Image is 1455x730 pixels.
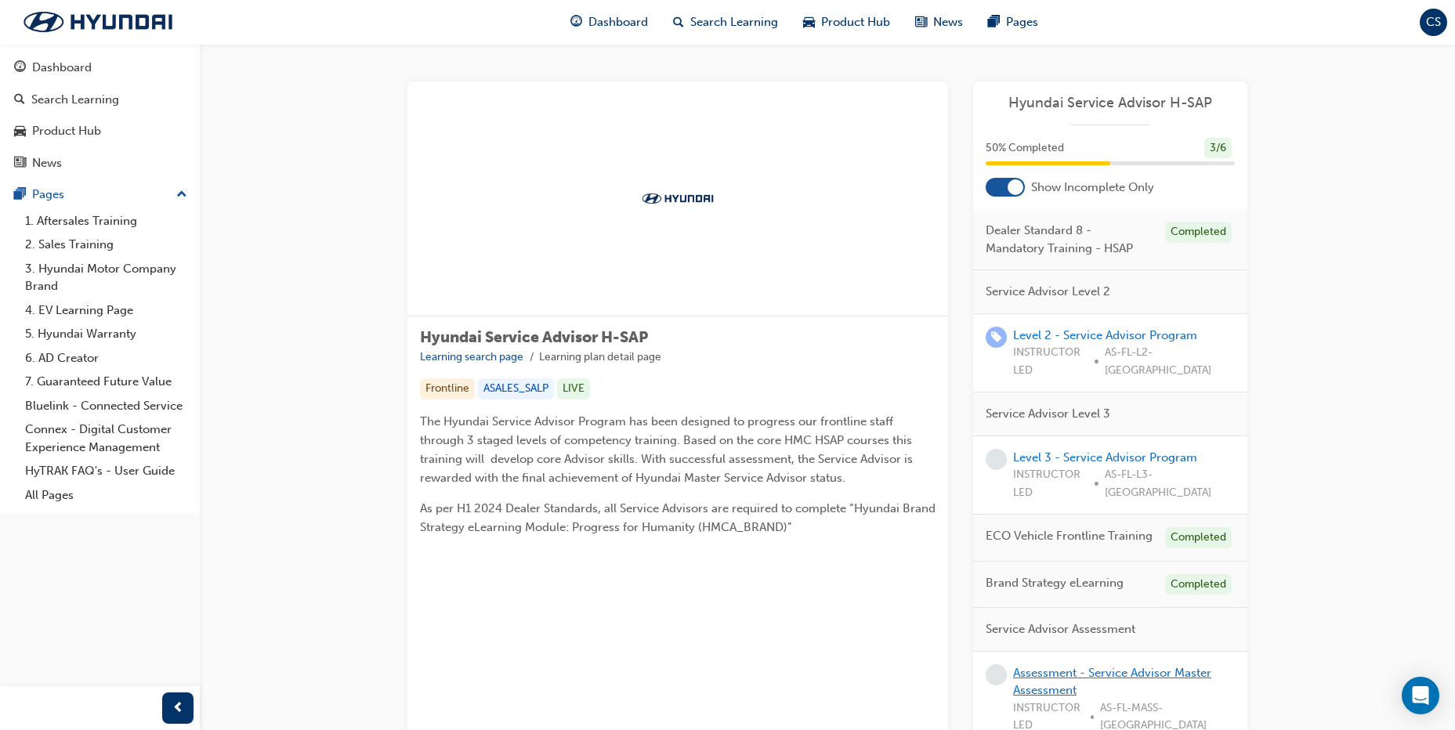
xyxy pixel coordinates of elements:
a: news-iconNews [903,6,975,38]
a: All Pages [19,483,194,508]
a: 1. Aftersales Training [19,209,194,233]
a: Learning search page [420,350,523,363]
div: Pages [32,186,64,204]
a: 5. Hyundai Warranty [19,322,194,346]
div: 3 / 6 [1204,138,1232,159]
a: 2. Sales Training [19,233,194,257]
span: Show Incomplete Only [1031,179,1154,197]
a: search-iconSearch Learning [661,6,791,38]
span: up-icon [176,185,187,205]
img: Trak [8,5,188,38]
div: Dashboard [32,59,92,77]
span: search-icon [673,13,684,32]
a: News [6,149,194,178]
div: LIVE [557,378,590,399]
a: Product Hub [6,117,194,146]
a: Level 2 - Service Advisor Program [1013,328,1197,342]
a: Connex - Digital Customer Experience Management [19,417,194,459]
span: News [933,13,963,31]
span: AS-FL-L3-[GEOGRAPHIC_DATA] [1105,466,1235,501]
span: As per H1 2024 Dealer Standards, all Service Advisors are required to complete “Hyundai Brand Str... [420,501,939,534]
a: 7. Guaranteed Future Value [19,370,194,394]
span: search-icon [14,93,25,107]
span: learningRecordVerb_NONE-icon [986,449,1007,470]
a: Dashboard [6,53,194,82]
span: learningRecordVerb_ENROLL-icon [986,327,1007,348]
span: Service Advisor Assessment [986,620,1135,638]
div: News [32,154,62,172]
a: 4. EV Learning Page [19,298,194,323]
button: DashboardSearch LearningProduct HubNews [6,50,194,180]
span: Service Advisor Level 2 [986,283,1110,301]
span: The Hyundai Service Advisor Program has been designed to progress our frontline staff through 3 s... [420,414,916,485]
div: Product Hub [32,122,101,140]
span: guage-icon [14,61,26,75]
span: pages-icon [14,188,26,202]
li: Learning plan detail page [539,349,661,367]
span: pages-icon [988,13,1000,32]
a: 3. Hyundai Motor Company Brand [19,257,194,298]
span: learningRecordVerb_NONE-icon [986,664,1007,685]
span: Product Hub [821,13,890,31]
a: pages-iconPages [975,6,1051,38]
span: CS [1426,13,1441,31]
a: Assessment - Service Advisor Master Assessment [1013,666,1211,698]
span: Service Advisor Level 3 [986,405,1110,423]
span: ECO Vehicle Frontline Training [986,527,1153,545]
a: Hyundai Service Advisor H-SAP [986,94,1235,112]
button: Pages [6,180,194,209]
span: INSTRUCTOR LED [1013,466,1088,501]
button: CS [1420,9,1447,36]
div: Completed [1165,527,1232,548]
span: AS-FL-L2-[GEOGRAPHIC_DATA] [1105,344,1235,379]
div: Search Learning [31,91,119,109]
span: Hyundai Service Advisor H-SAP [420,328,648,346]
div: Completed [1165,222,1232,243]
span: prev-icon [172,699,184,718]
span: Search Learning [690,13,778,31]
a: guage-iconDashboard [558,6,661,38]
div: Frontline [420,378,475,399]
span: car-icon [803,13,815,32]
a: Bluelink - Connected Service [19,394,194,418]
span: car-icon [14,125,26,139]
a: Search Learning [6,85,194,114]
span: 50 % Completed [986,139,1064,157]
span: Dashboard [588,13,648,31]
span: guage-icon [570,13,582,32]
span: Pages [1006,13,1038,31]
span: news-icon [915,13,927,32]
img: Trak [635,190,721,206]
span: Brand Strategy eLearning [986,574,1124,592]
div: ASALES_SALP [478,378,554,399]
div: Completed [1165,574,1232,595]
a: Level 3 - Service Advisor Program [1013,450,1197,464]
span: INSTRUCTOR LED [1013,344,1088,379]
span: Dealer Standard 8 - Mandatory Training - HSAP [986,222,1153,257]
a: 6. AD Creator [19,346,194,370]
a: car-iconProduct Hub [791,6,903,38]
div: Open Intercom Messenger [1402,677,1439,714]
span: news-icon [14,157,26,171]
a: HyTRAK FAQ's - User Guide [19,459,194,483]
